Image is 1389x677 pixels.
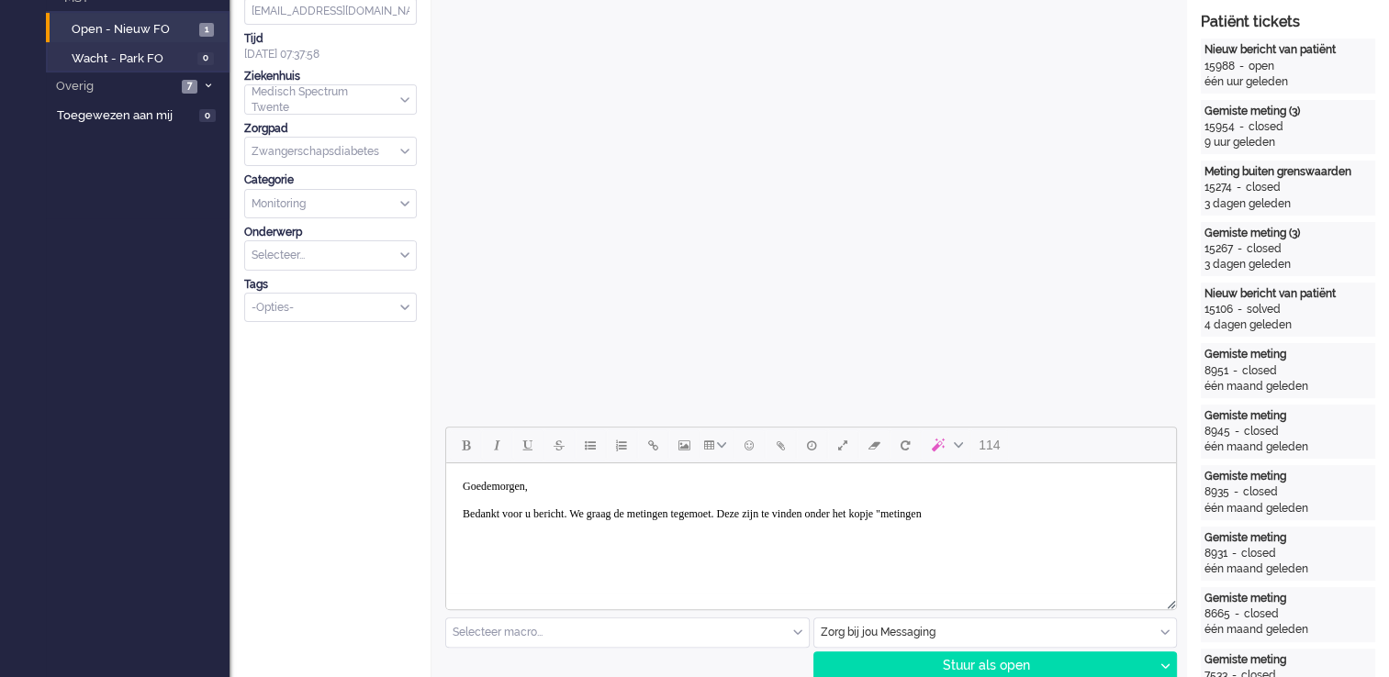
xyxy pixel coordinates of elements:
div: 8945 [1204,424,1230,439]
div: Nieuw bericht van patiënt [1204,286,1372,302]
button: Table [700,429,734,461]
button: Strikethrough [543,429,575,461]
div: closed [1241,546,1276,561]
div: - [1233,302,1247,317]
button: Insert/edit link [637,429,668,461]
div: 15106 [1204,302,1233,317]
div: - [1232,180,1246,195]
div: Gemiste meting [1204,652,1372,668]
button: Insert/edit image [668,429,700,461]
div: closed [1249,119,1283,135]
div: één maand geleden [1204,622,1372,638]
div: Gemiste meting [1204,347,1372,362]
button: Numbered list [606,429,637,461]
span: Overig [53,78,176,95]
span: Wacht - Park FO [72,50,193,68]
div: closed [1246,180,1281,195]
div: 15274 [1204,180,1232,195]
span: Toegewezen aan mij [57,107,194,125]
div: 8935 [1204,484,1229,500]
button: Reset content [890,429,921,461]
div: [DATE] 07:37:58 [244,31,417,62]
div: Gemiste meting [1204,408,1372,424]
a: Open - Nieuw FO 1 [53,18,228,39]
a: Wacht - Park FO 0 [53,48,228,68]
button: Delay message [796,429,827,461]
div: - [1230,424,1244,439]
div: 9 uur geleden [1204,135,1372,150]
div: Tags [244,277,417,293]
div: 3 dagen geleden [1204,257,1372,272]
button: Italic [481,429,512,461]
div: Ziekenhuis [244,69,417,84]
div: Resize [1160,593,1176,609]
button: Fullscreen [827,429,858,461]
div: één maand geleden [1204,379,1372,394]
div: closed [1243,484,1278,500]
button: AI [921,429,970,461]
div: Meting buiten grenswaarden [1204,164,1372,180]
iframe: Rich Text Area [446,463,1176,593]
button: Bullet list [575,429,606,461]
span: 0 [199,109,216,123]
button: Add attachment [765,429,796,461]
button: 114 [970,429,1008,461]
div: 8951 [1204,363,1228,379]
div: - [1235,59,1249,74]
div: één uur geleden [1204,74,1372,90]
span: 0 [197,52,214,66]
div: 15988 [1204,59,1235,74]
div: Categorie [244,172,417,188]
a: Toegewezen aan mij 0 [53,105,230,125]
div: closed [1247,241,1282,257]
div: 8931 [1204,546,1227,561]
div: - [1229,484,1243,500]
div: 4 dagen geleden [1204,317,1372,333]
div: Gemiste meting [1204,591,1372,606]
div: Gemiste meting [1204,469,1372,484]
div: open [1249,59,1274,74]
div: closed [1244,424,1279,439]
div: - [1227,546,1241,561]
div: Tijd [244,31,417,47]
div: Gemiste meting [1204,530,1372,546]
div: één maand geleden [1204,439,1372,455]
div: Select Tags [244,293,417,323]
div: 8665 [1204,606,1230,622]
div: Nieuw bericht van patiënt [1204,42,1372,58]
div: - [1230,606,1244,622]
div: 15954 [1204,119,1235,135]
div: 15267 [1204,241,1233,257]
div: Patiënt tickets [1201,12,1375,33]
div: closed [1244,606,1279,622]
span: 1 [199,23,214,37]
span: 7 [182,80,197,94]
div: Gemiste meting (3) [1204,226,1372,241]
div: 3 dagen geleden [1204,196,1372,212]
div: - [1235,119,1249,135]
div: - [1233,241,1247,257]
div: één maand geleden [1204,561,1372,577]
div: Onderwerp [244,225,417,240]
div: Zorgpad [244,121,417,137]
div: solved [1247,302,1281,317]
button: Emoticons [734,429,765,461]
span: Open - Nieuw FO [72,21,195,39]
button: Underline [512,429,543,461]
div: - [1228,363,1242,379]
span: 114 [979,438,1000,452]
button: Bold [450,429,481,461]
button: Clear formatting [858,429,890,461]
div: Gemiste meting (3) [1204,104,1372,119]
div: één maand geleden [1204,501,1372,516]
div: closed [1242,363,1277,379]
